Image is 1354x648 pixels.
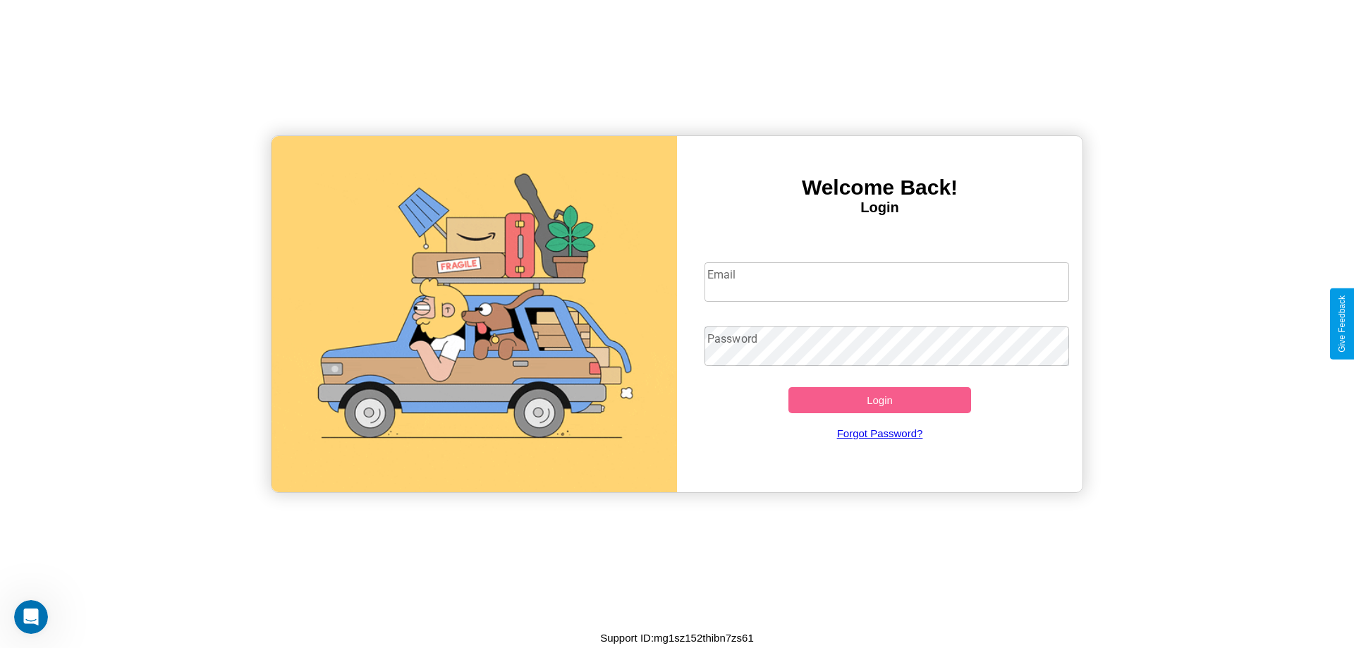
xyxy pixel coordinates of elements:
[600,628,754,647] p: Support ID: mg1sz152thibn7zs61
[677,200,1082,216] h4: Login
[1337,295,1347,353] div: Give Feedback
[272,136,677,492] img: gif
[14,600,48,634] iframe: Intercom live chat
[677,176,1082,200] h3: Welcome Back!
[788,387,971,413] button: Login
[697,413,1063,453] a: Forgot Password?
